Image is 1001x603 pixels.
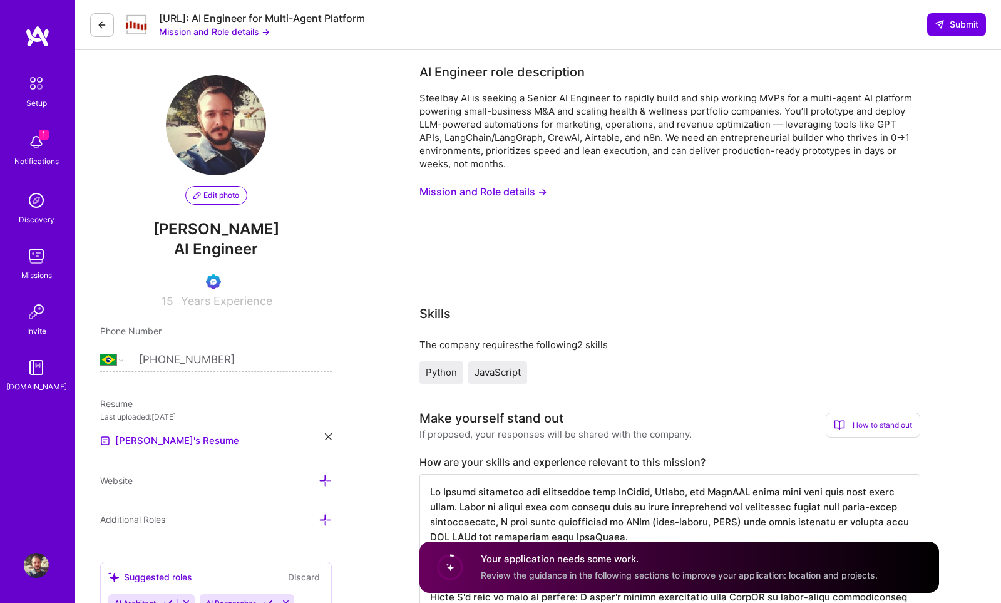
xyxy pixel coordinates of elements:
i: icon BookOpen [834,420,845,431]
h4: Your application needs some work. [481,553,878,566]
img: bell [24,130,49,155]
div: Discovery [19,213,54,226]
span: JavaScript [475,366,521,378]
input: XX [160,294,176,309]
div: Suggested roles [108,570,192,584]
span: [PERSON_NAME] [100,220,332,239]
span: Resume [100,398,133,409]
span: Edit photo [193,190,239,201]
div: Make yourself stand out [419,409,563,428]
img: Company Logo [124,14,149,36]
div: The company requires the following 2 skills [419,338,920,351]
div: AI Engineer role description [419,63,585,81]
img: teamwork [24,244,49,269]
div: Steelbay AI is seeking a Senior AI Engineer to rapidly build and ship working MVPs for a multi-ag... [419,91,920,170]
div: Last uploaded: [DATE] [100,410,332,423]
button: Submit [927,13,986,36]
img: discovery [24,188,49,213]
input: +1 (000) 000-0000 [139,342,316,378]
div: Missions [21,269,52,282]
img: User Avatar [166,75,266,175]
label: How are your skills and experience relevant to this mission? [419,456,920,469]
div: If proposed, your responses will be shared with the company. [419,428,692,441]
div: Invite [27,324,46,338]
div: How to stand out [826,413,920,438]
span: Python [426,366,457,378]
button: Mission and Role details → [159,25,270,38]
i: icon Close [325,433,332,440]
span: Phone Number [100,326,162,336]
a: User Avatar [21,553,52,578]
i: icon SuggestedTeams [108,572,119,582]
span: Website [100,475,133,486]
span: 1 [39,130,49,140]
div: Notifications [14,155,59,168]
span: Years Experience [181,294,272,307]
button: Edit photo [185,186,247,205]
i: icon PencilPurple [193,192,201,199]
div: [DOMAIN_NAME] [6,380,67,393]
div: Skills [419,304,451,323]
i: icon SendLight [935,19,945,29]
a: [PERSON_NAME]'s Resume [100,433,239,448]
img: Invite [24,299,49,324]
div: [URL]: AI Engineer for Multi-Agent Platform [159,12,365,25]
div: Setup [26,96,47,110]
button: Discard [284,570,324,584]
img: Evaluation Call Booked [206,274,221,289]
span: Submit [935,18,978,31]
button: Mission and Role details → [419,180,547,204]
span: Additional Roles [100,514,165,525]
span: Review the guidance in the following sections to improve your application: location and projects. [481,570,878,580]
img: User Avatar [24,553,49,578]
img: logo [25,25,50,48]
span: AI Engineer [100,239,332,264]
img: guide book [24,355,49,380]
i: icon LeftArrowDark [97,20,107,30]
img: Resume [100,436,110,446]
img: setup [23,70,49,96]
